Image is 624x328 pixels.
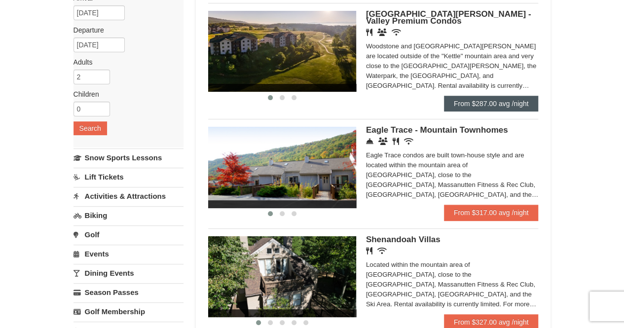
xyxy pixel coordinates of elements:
[378,138,388,145] i: Conference Facilities
[73,57,176,67] label: Adults
[392,29,401,36] i: Wireless Internet (free)
[366,41,539,91] div: Woodstone and [GEOGRAPHIC_DATA][PERSON_NAME] are located outside of the "Kettle" mountain area an...
[73,206,184,224] a: Biking
[366,247,372,255] i: Restaurant
[404,138,413,145] i: Wireless Internet (free)
[73,245,184,263] a: Events
[73,148,184,167] a: Snow Sports Lessons
[73,25,176,35] label: Departure
[73,168,184,186] a: Lift Tickets
[366,260,539,309] div: Located within the mountain area of [GEOGRAPHIC_DATA], close to the [GEOGRAPHIC_DATA], Massanutte...
[366,235,440,244] span: Shenandoah Villas
[366,29,372,36] i: Restaurant
[377,29,387,36] i: Banquet Facilities
[73,89,176,99] label: Children
[366,9,531,26] span: [GEOGRAPHIC_DATA][PERSON_NAME] - Valley Premium Condos
[73,225,184,244] a: Golf
[444,96,539,111] a: From $287.00 avg /night
[366,150,539,200] div: Eagle Trace condos are built town-house style and are located within the mountain area of [GEOGRA...
[393,138,399,145] i: Restaurant
[73,187,184,205] a: Activities & Attractions
[444,205,539,220] a: From $317.00 avg /night
[73,302,184,321] a: Golf Membership
[377,247,387,255] i: Wireless Internet (free)
[366,138,373,145] i: Concierge Desk
[366,125,508,135] span: Eagle Trace - Mountain Townhomes
[73,283,184,301] a: Season Passes
[73,264,184,282] a: Dining Events
[73,121,107,135] button: Search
